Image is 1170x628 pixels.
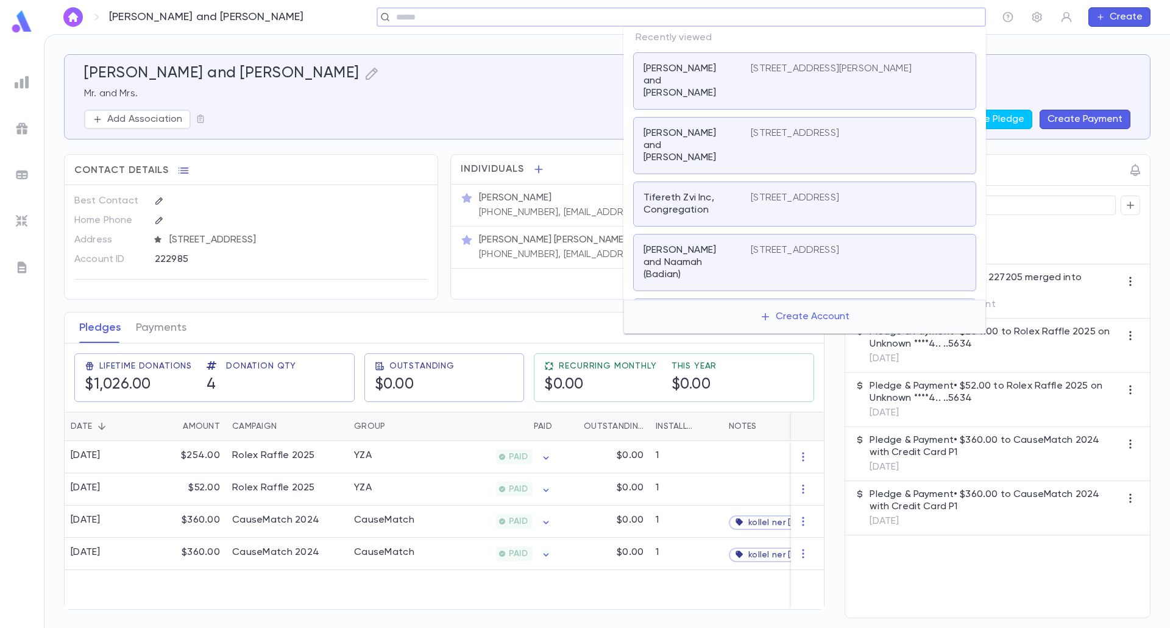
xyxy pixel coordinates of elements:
[207,376,216,394] h5: 4
[232,514,319,526] div: CauseMatch 2024
[74,250,144,269] p: Account ID
[748,550,845,560] span: kollel ner [PERSON_NAME]
[232,546,319,559] div: CauseMatch 2024
[564,417,584,436] button: Sort
[147,441,226,473] div: $254.00
[748,518,845,527] span: kollel ner [PERSON_NAME]
[226,361,296,371] span: Donation Qty
[729,412,756,441] div: Notes
[750,305,859,328] button: Create Account
[65,412,147,441] div: Date
[723,412,875,441] div: Notes
[643,192,736,216] p: Tifereth Zvi Inc, Congregation
[544,376,584,394] h5: $0.00
[650,506,723,538] div: 1
[71,412,92,441] div: Date
[479,249,716,261] p: [PHONE_NUMBER], [EMAIL_ADDRESS][DOMAIN_NAME]
[354,450,372,462] div: YZA
[10,10,34,34] img: logo
[617,450,643,462] p: $0.00
[71,482,101,494] div: [DATE]
[15,121,29,136] img: campaigns_grey.99e729a5f7ee94e3726e6486bddda8f1.svg
[136,312,186,343] button: Payments
[617,546,643,559] p: $0.00
[534,412,552,441] div: Paid
[232,450,315,462] div: Rolex Raffle 2025
[650,412,723,441] div: Installments
[99,361,192,371] span: Lifetime Donations
[74,230,144,250] p: Address
[479,192,551,204] p: [PERSON_NAME]
[385,417,405,436] button: Sort
[85,376,151,394] h5: $1,026.00
[439,412,558,441] div: Paid
[147,538,226,570] div: $360.00
[226,412,348,441] div: Campaign
[617,514,643,526] p: $0.00
[74,164,169,177] span: Contact Details
[870,298,1121,311] p: [DATE] • Executive Assistant
[74,211,144,230] p: Home Phone
[584,412,643,441] div: Outstanding
[163,417,183,436] button: Sort
[559,361,656,371] span: Recurring Monthly
[71,450,101,462] div: [DATE]
[375,376,414,394] h5: $0.00
[479,206,716,219] p: [PHONE_NUMBER], [EMAIL_ADDRESS][DOMAIN_NAME]
[147,473,226,506] div: $52.00
[870,461,1121,473] p: [DATE]
[348,412,439,441] div: Group
[84,110,191,129] button: Add Association
[504,452,533,462] span: PAID
[479,234,626,246] p: [PERSON_NAME] [PERSON_NAME]
[870,434,1121,459] p: Pledge & Payment • $360.00 to CauseMatch 2024 with Credit Card P1
[15,260,29,275] img: letters_grey.7941b92b52307dd3b8a917253454ce1c.svg
[277,417,296,436] button: Sort
[504,549,533,559] span: PAID
[504,484,533,494] span: PAID
[354,412,385,441] div: Group
[15,214,29,228] img: imports_grey.530a8a0e642e233f2baf0ef88e8c9fcb.svg
[84,88,1130,100] p: Mr. and Mrs.
[232,412,277,441] div: Campaign
[650,473,723,506] div: 1
[74,191,144,211] p: Best Contact
[354,482,372,494] div: YZA
[354,546,414,559] div: CauseMatch
[751,63,912,75] p: [STREET_ADDRESS][PERSON_NAME]
[751,192,839,204] p: [STREET_ADDRESS]
[617,482,643,494] p: $0.00
[656,412,697,441] div: Installments
[147,412,226,441] div: Amount
[558,412,650,441] div: Outstanding
[697,417,717,436] button: Sort
[15,168,29,182] img: batches_grey.339ca447c9d9533ef1741baa751efc33.svg
[71,514,101,526] div: [DATE]
[389,361,455,371] span: Outstanding
[79,312,121,343] button: Pledges
[504,517,533,526] span: PAID
[643,127,736,164] p: [PERSON_NAME] and [PERSON_NAME]
[643,244,736,281] p: [PERSON_NAME] and Naamah (Badian)
[870,407,1121,419] p: [DATE]
[870,272,1121,296] p: Account Merge • Account 227205 merged into account
[650,441,723,473] div: 1
[109,10,304,24] p: [PERSON_NAME] and [PERSON_NAME]
[751,127,839,139] p: [STREET_ADDRESS]
[870,515,1121,527] p: [DATE]
[643,63,736,99] p: [PERSON_NAME] and [PERSON_NAME]
[870,380,1121,404] p: Pledge & Payment • $52.00 to Rolex Raffle 2025 on Unknown ****4.. ..5634
[623,27,986,49] p: Recently viewed
[15,75,29,90] img: reports_grey.c525e4749d1bce6a11f5fe2a8de1b229.svg
[155,250,367,268] div: 222985
[1088,7,1150,27] button: Create
[84,65,360,83] h5: [PERSON_NAME] and [PERSON_NAME]
[92,417,112,436] button: Sort
[870,326,1121,350] p: Pledge & Payment • $254.00 to Rolex Raffle 2025 on Unknown ****4.. ..5634
[870,489,1121,513] p: Pledge & Payment • $360.00 to CauseMatch 2024 with Credit Card P1
[147,506,226,538] div: $360.00
[751,244,839,256] p: [STREET_ADDRESS]
[107,113,182,125] p: Add Association
[672,361,717,371] span: This Year
[183,412,220,441] div: Amount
